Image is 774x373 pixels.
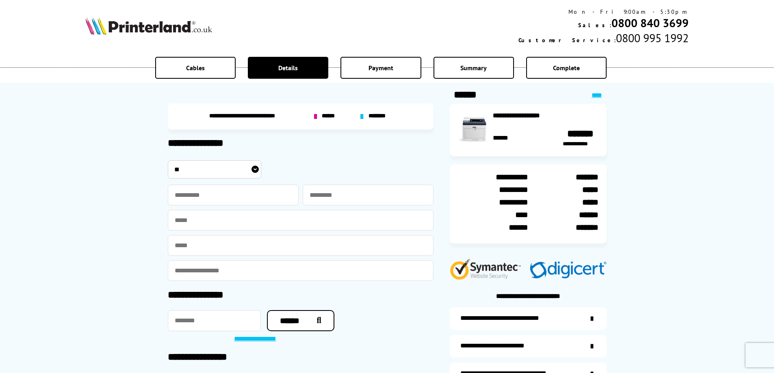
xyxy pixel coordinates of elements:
[616,30,689,45] span: 0800 995 1992
[278,64,298,72] span: Details
[450,307,607,330] a: additional-ink
[578,22,611,29] span: Sales:
[450,335,607,358] a: items-arrive
[611,15,689,30] a: 0800 840 3699
[460,64,487,72] span: Summary
[518,37,616,44] span: Customer Service:
[85,17,212,35] img: Printerland Logo
[186,64,205,72] span: Cables
[518,8,689,15] div: Mon - Fri 9:00am - 5:30pm
[369,64,393,72] span: Payment
[553,64,580,72] span: Complete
